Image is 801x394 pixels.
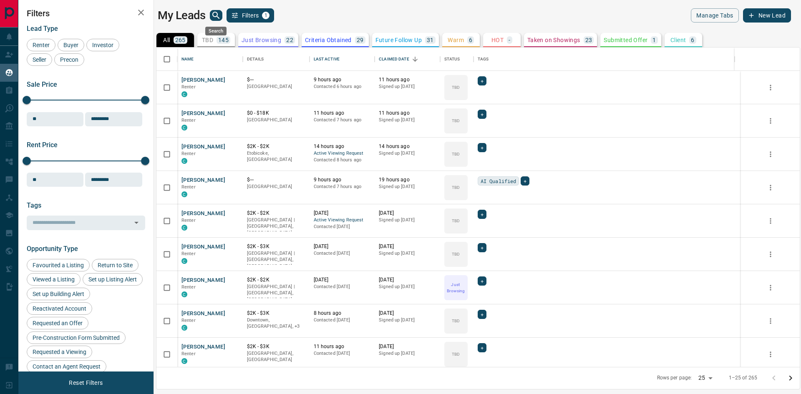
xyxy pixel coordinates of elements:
[452,351,460,357] p: TBD
[247,217,305,236] p: [GEOGRAPHIC_DATA] | [GEOGRAPHIC_DATA], [GEOGRAPHIC_DATA]
[481,344,484,352] span: +
[181,218,196,223] span: Renter
[379,76,436,83] p: 11 hours ago
[314,183,371,190] p: Contacted 7 hours ago
[481,77,484,85] span: +
[478,343,486,352] div: +
[27,288,90,300] div: Set up Building Alert
[218,37,229,43] p: 145
[30,276,78,283] span: Viewed a Listing
[314,83,371,90] p: Contacted 6 hours ago
[469,37,472,43] p: 6
[379,210,436,217] p: [DATE]
[314,157,371,163] p: Contacted 8 hours ago
[379,243,436,250] p: [DATE]
[181,291,187,297] div: condos.ca
[379,176,436,183] p: 19 hours ago
[181,210,225,218] button: [PERSON_NAME]
[452,318,460,324] p: TBD
[357,37,364,43] p: 29
[314,250,371,257] p: Contacted [DATE]
[30,291,87,297] span: Set up Building Alert
[58,39,84,51] div: Buyer
[764,115,777,127] button: more
[181,158,187,164] div: condos.ca
[86,276,140,283] span: Set up Listing Alert
[158,9,206,22] h1: My Leads
[247,210,305,217] p: $2K - $2K
[478,110,486,119] div: +
[27,39,55,51] div: Renter
[95,262,136,269] span: Return to Site
[314,210,371,217] p: [DATE]
[695,372,715,384] div: 25
[27,273,81,286] div: Viewed a Listing
[379,350,436,357] p: Signed up [DATE]
[30,363,103,370] span: Contact an Agent Request
[247,183,305,190] p: [GEOGRAPHIC_DATA]
[247,110,305,117] p: $0 - $18K
[379,310,436,317] p: [DATE]
[27,346,92,358] div: Requested a Viewing
[181,343,225,351] button: [PERSON_NAME]
[481,143,484,152] span: +
[379,183,436,190] p: Signed up [DATE]
[474,48,735,71] div: Tags
[314,217,371,224] span: Active Viewing Request
[764,215,777,227] button: more
[764,281,777,294] button: more
[652,37,656,43] p: 1
[27,8,145,18] h2: Filters
[478,210,486,219] div: +
[181,251,196,256] span: Renter
[314,150,371,157] span: Active Viewing Request
[452,118,460,124] p: TBD
[657,374,692,381] p: Rows per page:
[585,37,592,43] p: 23
[181,358,187,364] div: condos.ca
[481,310,484,319] span: +
[181,191,187,197] div: condos.ca
[481,110,484,118] span: +
[27,259,90,271] div: Favourited a Listing
[247,250,305,270] p: [GEOGRAPHIC_DATA] | [GEOGRAPHIC_DATA], [GEOGRAPHIC_DATA]
[247,276,305,284] p: $2K - $2K
[286,37,293,43] p: 22
[379,110,436,117] p: 11 hours ago
[314,76,371,83] p: 9 hours ago
[314,276,371,284] p: [DATE]
[247,284,305,303] p: [GEOGRAPHIC_DATA] | [GEOGRAPHIC_DATA], [GEOGRAPHIC_DATA]
[375,37,422,43] p: Future Follow Up
[379,317,436,324] p: Signed up [DATE]
[181,225,187,231] div: condos.ca
[314,176,371,183] p: 9 hours ago
[247,143,305,150] p: $2K - $2K
[478,276,486,286] div: +
[27,331,126,344] div: Pre-Construction Form Submitted
[314,223,371,230] p: Contacted [DATE]
[181,243,225,251] button: [PERSON_NAME]
[210,10,222,21] button: search button
[478,243,486,252] div: +
[181,143,225,151] button: [PERSON_NAME]
[491,37,504,43] p: HOT
[604,37,647,43] p: Submitted Offer
[247,176,305,183] p: $---
[427,37,434,43] p: 31
[131,217,142,228] button: Open
[27,360,106,373] div: Contact an Agent Request
[729,374,757,381] p: 1–25 of 265
[247,117,305,123] p: [GEOGRAPHIC_DATA]
[27,53,52,66] div: Seller
[305,37,352,43] p: Criteria Obtained
[379,48,409,71] div: Claimed Date
[227,8,275,23] button: Filters1
[247,150,305,163] p: Etobicoke, [GEOGRAPHIC_DATA]
[764,248,777,261] button: more
[478,48,489,71] div: Tags
[509,37,510,43] p: -
[86,39,119,51] div: Investor
[764,81,777,94] button: more
[481,210,484,218] span: +
[181,91,187,97] div: condos.ca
